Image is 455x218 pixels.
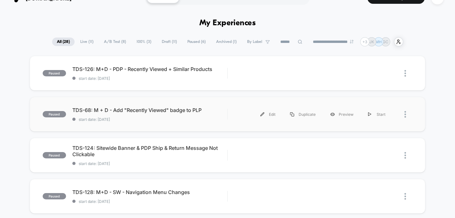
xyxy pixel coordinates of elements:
[72,117,227,122] span: start date: [DATE]
[283,107,323,121] div: Duplicate
[323,107,361,121] div: Preview
[253,107,283,121] div: Edit
[350,40,354,44] img: end
[368,112,371,116] img: menu
[183,38,210,46] span: Paused ( 6 )
[76,38,98,46] span: Live ( 11 )
[157,38,182,46] span: Draft ( 11 )
[375,39,382,44] p: MH
[260,112,264,116] img: menu
[52,38,75,46] span: All ( 28 )
[72,189,227,195] span: TDS-128: M+D - SW - Navigation Menu Changes
[72,107,227,113] span: TDS-68: M + D - Add "Recently Viewed" badge to PLP
[72,199,227,204] span: start date: [DATE]
[404,70,406,77] img: close
[383,39,388,44] p: GC
[211,38,241,46] span: Archived ( 1 )
[290,112,294,116] img: menu
[199,19,256,28] h1: My Experiences
[369,39,374,44] p: JK
[43,111,66,117] span: paused
[404,193,406,200] img: close
[404,111,406,118] img: close
[247,39,262,44] span: By Label
[43,152,66,158] span: paused
[404,152,406,159] img: close
[43,193,66,199] span: paused
[72,76,227,81] span: start date: [DATE]
[72,161,227,166] span: start date: [DATE]
[360,37,369,46] div: + 3
[72,66,227,72] span: TDS-126: M+D - PDP - Recently Viewed + Similar Products
[99,38,131,46] span: A/B Test ( 8 )
[132,38,156,46] span: 100% ( 3 )
[72,145,227,157] span: TDS-124: Sitewide Banner & PDP Ship & Return Message Not Clickable
[361,107,393,121] div: Start
[43,70,66,76] span: paused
